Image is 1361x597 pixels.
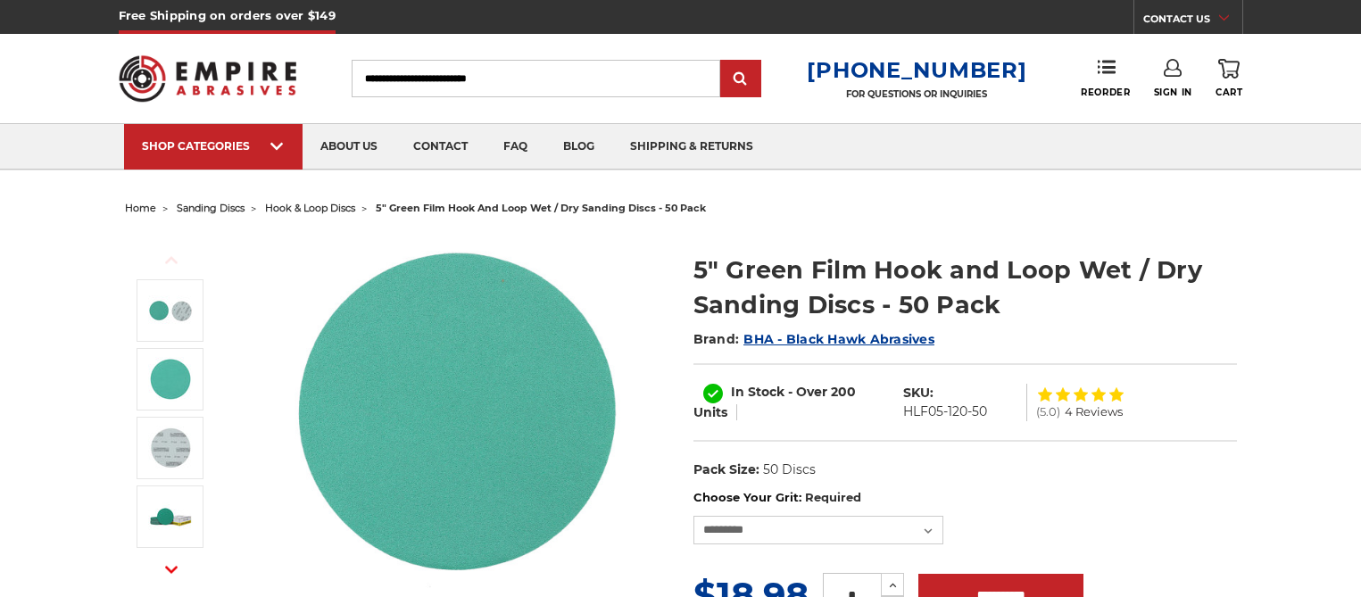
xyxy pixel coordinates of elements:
span: 5" green film hook and loop wet / dry sanding discs - 50 pack [376,202,706,214]
dd: HLF05-120-50 [903,402,987,421]
img: Empire Abrasives [119,44,297,113]
p: FOR QUESTIONS OR INQUIRIES [807,88,1026,100]
span: 4 Reviews [1065,406,1123,418]
a: CONTACT US [1143,9,1242,34]
a: home [125,202,156,214]
a: sanding discs [177,202,245,214]
img: 5-inch hook and loop backing detail on green film disc for sanding on stainless steel, automotive... [148,426,193,470]
a: BHA - Black Hawk Abrasives [743,331,934,347]
img: Side-by-side 5-inch green film hook and loop sanding disc p60 grit and loop back [148,288,193,333]
span: Brand: [693,331,740,347]
h1: 5" Green Film Hook and Loop Wet / Dry Sanding Discs - 50 Pack [693,253,1237,322]
img: 5-inch 60-grit green film abrasive polyester film hook and loop sanding disc for welding, metalwo... [148,357,193,402]
a: hook & loop discs [265,202,355,214]
span: (5.0) [1036,406,1060,418]
span: Sign In [1154,87,1192,98]
span: - Over [788,384,827,400]
img: Side-by-side 5-inch green film hook and loop sanding disc p60 grit and loop back [278,234,635,591]
input: Submit [723,62,759,97]
a: about us [303,124,395,170]
span: Reorder [1081,87,1130,98]
a: [PHONE_NUMBER] [807,57,1026,83]
label: Choose Your Grit: [693,489,1237,507]
span: In Stock [731,384,784,400]
a: blog [545,124,612,170]
a: Reorder [1081,59,1130,97]
img: BHA bulk pack box with 50 5-inch green film hook and loop sanding discs p120 grit [148,494,193,539]
dt: SKU: [903,384,934,402]
a: faq [485,124,545,170]
span: 200 [831,384,856,400]
span: Cart [1216,87,1242,98]
a: Cart [1216,59,1242,98]
dd: 50 Discs [763,460,816,479]
a: shipping & returns [612,124,771,170]
small: Required [805,490,861,504]
span: Units [693,404,727,420]
a: contact [395,124,485,170]
dt: Pack Size: [693,460,759,479]
div: SHOP CATEGORIES [142,139,285,153]
button: Previous [150,241,193,279]
button: Next [150,550,193,588]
